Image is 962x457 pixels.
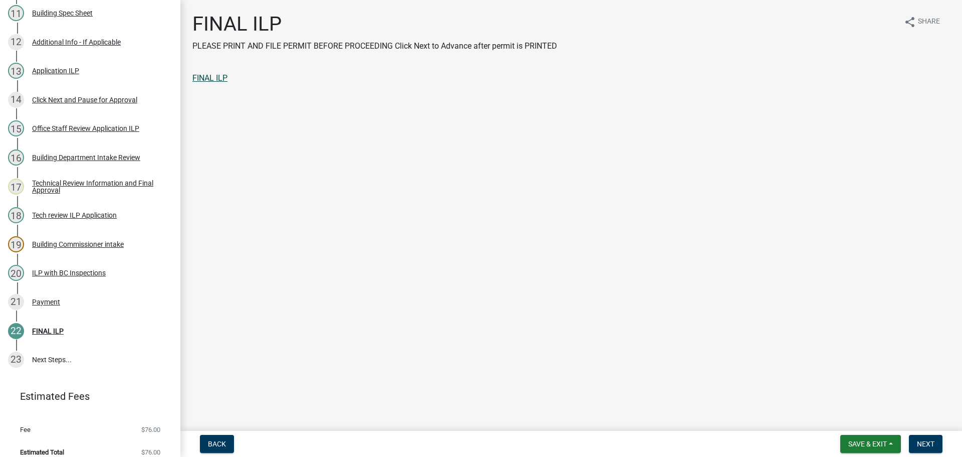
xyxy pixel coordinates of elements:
[8,236,24,252] div: 19
[20,426,31,433] span: Fee
[32,328,64,335] div: FINAL ILP
[32,96,137,103] div: Click Next and Pause for Approval
[141,449,160,455] span: $76.00
[32,154,140,161] div: Building Department Intake Review
[192,73,227,83] a: FINAL ILP
[8,179,24,195] div: 17
[8,386,164,406] a: Estimated Fees
[192,12,557,36] h1: FINAL ILP
[8,34,24,50] div: 12
[32,39,121,46] div: Additional Info - If Applicable
[8,5,24,21] div: 11
[909,435,942,453] button: Next
[904,16,916,28] i: share
[8,63,24,79] div: 13
[32,269,106,276] div: ILP with BC Inspections
[848,440,887,448] span: Save & Exit
[8,149,24,166] div: 16
[32,180,164,194] div: Technical Review Information and Final Approval
[32,298,60,306] div: Payment
[8,352,24,368] div: 23
[917,440,934,448] span: Next
[840,435,901,453] button: Save & Exit
[32,212,117,219] div: Tech review ILP Application
[200,435,234,453] button: Back
[20,449,64,455] span: Estimated Total
[32,241,124,248] div: Building Commissioner intake
[918,16,940,28] span: Share
[32,67,79,74] div: Application ILP
[208,440,226,448] span: Back
[8,265,24,281] div: 20
[8,207,24,223] div: 18
[32,125,139,132] div: Office Staff Review Application ILP
[8,323,24,339] div: 22
[8,92,24,108] div: 14
[896,12,948,32] button: shareShare
[32,10,93,17] div: Building Spec Sheet
[192,40,557,52] p: PLEASE PRINT AND FILE PERMIT BEFORE PROCEEDING Click Next to Advance after permit is PRINTED
[8,294,24,310] div: 21
[141,426,160,433] span: $76.00
[8,120,24,136] div: 15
